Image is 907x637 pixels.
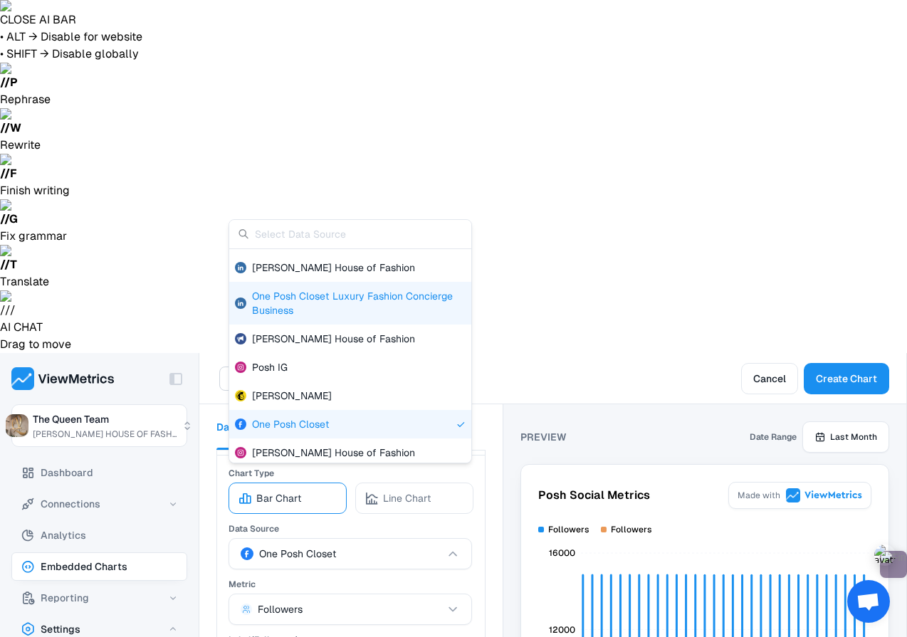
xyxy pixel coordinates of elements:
img: ViewMetrics's logo with text [11,367,115,390]
button: Dashboard [11,458,187,487]
span: Followers [258,602,303,616]
div: Open chat [847,580,890,623]
span: Preview [520,431,567,443]
img: View Metrics logo with text [786,488,862,502]
span: Dashboard [41,464,93,481]
button: One Posh Closet [229,538,472,569]
tspan: 12000 [549,624,575,636]
button: Connections [11,490,187,518]
button: Line Chart [355,483,473,514]
div: Chart Type [229,467,473,480]
a: Cancel [741,363,798,394]
span: One Posh Closet [259,547,337,561]
span: Create Chart [816,370,877,387]
span: Reporting [41,589,89,606]
button: Reporting [11,584,187,612]
span: [PERSON_NAME] House of Fashion [252,446,415,460]
span: Posh IG [252,360,288,374]
div: Data Source [229,522,473,535]
span: Embedded Charts [41,558,127,575]
span: Date Range [750,431,797,443]
tspan: 16000 [549,547,575,559]
span: Analytics [41,527,86,544]
button: Create Chart [804,363,889,394]
span: Last Month [830,431,877,443]
span: Connections [41,495,100,512]
button: Bar Chart [229,483,347,514]
div: Posh Social Metrics [538,487,725,504]
span: Bar Chart [256,491,302,505]
div: Metric [229,578,473,591]
button: FollowersFollowers [229,594,472,625]
span: [PERSON_NAME] HOUSE OF FASH... [33,428,177,441]
img: Followers [241,604,252,615]
button: Analytics [11,521,187,549]
button: Datasets [216,404,260,450]
div: Followers [538,523,589,536]
span: The Queen Team [33,411,109,428]
div: Suggestions [229,249,471,463]
button: Last Month [802,421,889,453]
img: The Queen Team [6,414,28,437]
span: [PERSON_NAME] [252,389,332,403]
div: Followers [601,523,652,536]
button: Embedded Charts [11,552,187,581]
span: Made with [738,489,780,502]
span: Line Chart [383,491,431,505]
span: One Posh Closet [252,417,330,431]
